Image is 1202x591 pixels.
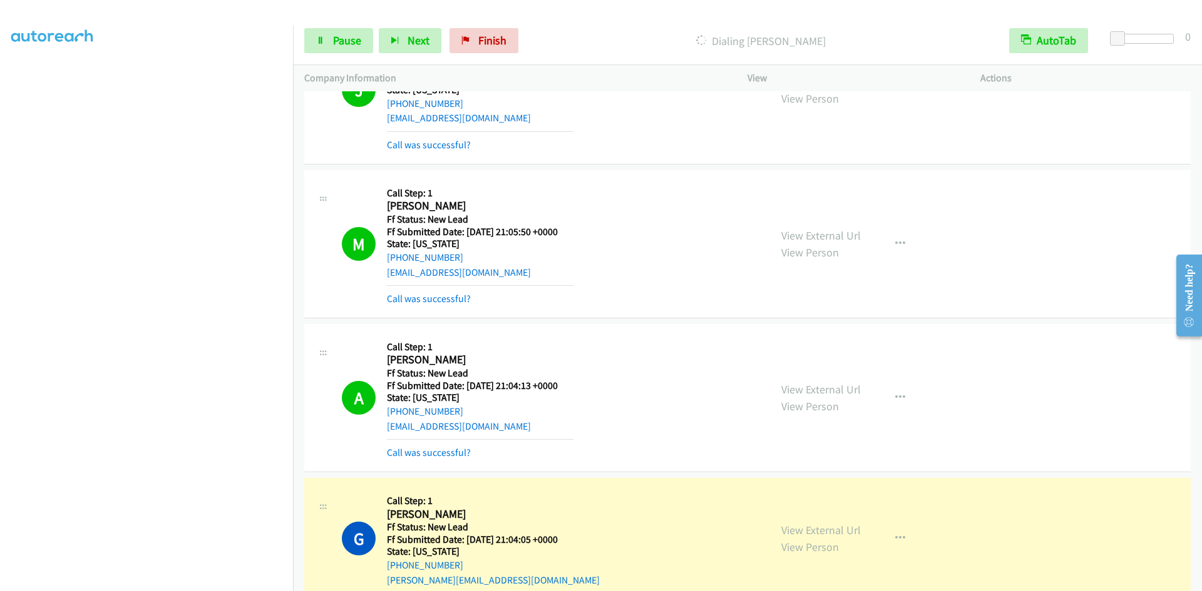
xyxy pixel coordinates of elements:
[387,545,600,558] h5: State: [US_STATE]
[387,251,463,263] a: [PHONE_NUMBER]
[781,399,839,413] a: View Person
[387,226,573,238] h5: Ff Submitted Date: [DATE] 21:05:50 +0000
[387,367,573,380] h5: Ff Status: New Lead
[387,112,531,124] a: [EMAIL_ADDRESS][DOMAIN_NAME]
[342,522,376,555] h1: G
[342,381,376,415] h1: A
[387,266,531,278] a: [EMAIL_ADDRESS][DOMAIN_NAME]
[387,391,573,404] h5: State: [US_STATE]
[387,420,531,432] a: [EMAIL_ADDRESS][DOMAIN_NAME]
[1166,246,1202,345] iframe: Resource Center
[478,33,506,48] span: Finish
[387,139,471,151] a: Call was successful?
[342,227,376,261] h1: M
[387,238,573,250] h5: State: [US_STATE]
[408,33,429,48] span: Next
[387,559,463,571] a: [PHONE_NUMBER]
[781,382,861,397] a: View External Url
[387,199,573,213] h2: [PERSON_NAME]
[387,353,573,367] h2: [PERSON_NAME]
[387,187,573,200] h5: Call Step: 1
[387,405,463,417] a: [PHONE_NUMBER]
[304,71,725,86] p: Company Information
[304,28,373,53] a: Pause
[387,98,463,109] a: [PHONE_NUMBER]
[449,28,518,53] a: Finish
[387,574,600,586] a: [PERSON_NAME][EMAIL_ADDRESS][DOMAIN_NAME]
[387,495,600,507] h5: Call Step: 1
[781,228,861,243] a: View External Url
[387,213,573,226] h5: Ff Status: New Lead
[387,380,573,392] h5: Ff Submitted Date: [DATE] 21:04:13 +0000
[1009,28,1088,53] button: AutoTab
[980,71,1191,86] p: Actions
[387,533,600,546] h5: Ff Submitted Date: [DATE] 21:04:05 +0000
[781,91,839,106] a: View Person
[1116,34,1174,44] div: Delay between calls (in seconds)
[387,293,471,305] a: Call was successful?
[747,71,958,86] p: View
[379,28,441,53] button: Next
[1185,28,1191,45] div: 0
[333,33,361,48] span: Pause
[535,33,987,49] p: Dialing [PERSON_NAME]
[387,507,573,522] h2: [PERSON_NAME]
[781,540,839,554] a: View Person
[387,447,471,458] a: Call was successful?
[781,245,839,260] a: View Person
[387,521,600,533] h5: Ff Status: New Lead
[781,523,861,537] a: View External Url
[387,341,573,353] h5: Call Step: 1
